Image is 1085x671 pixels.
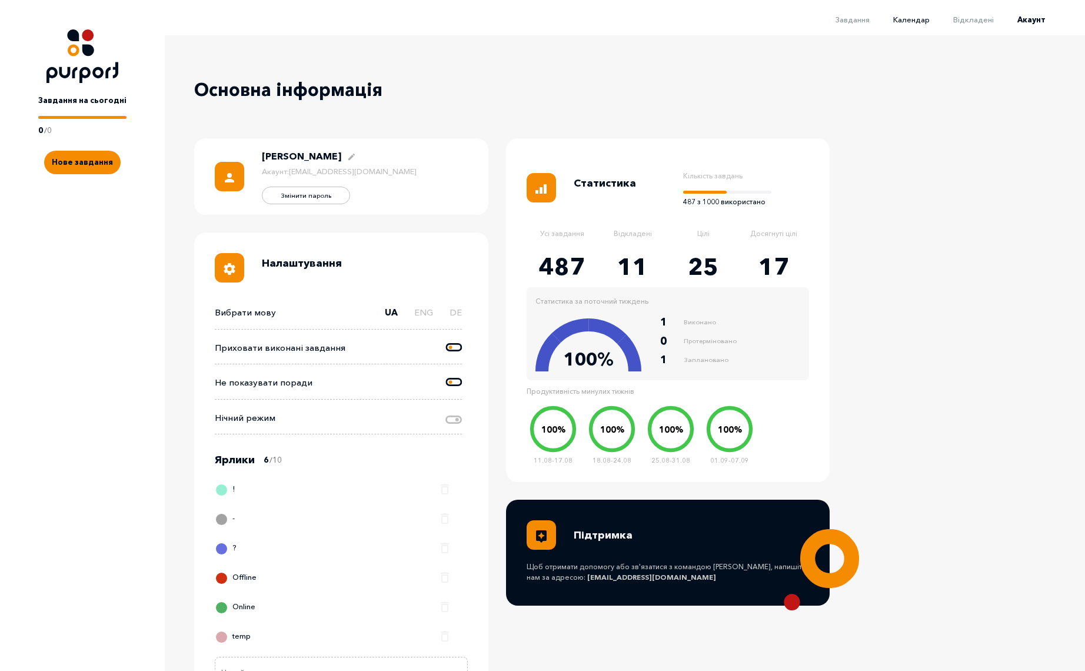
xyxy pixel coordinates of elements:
[527,249,597,284] p: 487
[434,569,447,582] button: Delete label
[812,15,870,24] a: Завдання
[541,424,565,435] text: 100 %
[194,77,430,103] p: Основна інформація
[262,255,342,271] p: Налаштування
[644,456,697,466] p: 25.08-31.08
[585,456,638,466] p: 18.08-24.08
[1017,15,1046,24] span: Акаунт
[659,424,683,435] text: 100 %
[262,187,350,204] button: Edit password
[660,352,681,368] div: 1
[47,125,52,137] p: 0
[218,598,255,622] div: Online
[434,510,447,523] button: Delete label
[870,15,930,24] a: Календар
[574,175,636,191] p: Статистика
[527,456,580,466] p: 11.08-17.08
[434,598,447,611] button: Delete label
[836,15,870,24] span: Завдання
[703,456,756,466] p: 01.09-07.09
[559,346,618,373] p: 100 %
[264,454,268,476] p: 6
[215,376,312,390] p: Не показувати поради
[215,452,255,468] p: Ярлики
[215,306,276,320] p: Вибрати мову
[215,411,275,425] p: Нічний режим
[527,386,762,397] p: Продуктивність минулих тижнів
[434,539,447,552] button: Delete label
[953,15,994,24] span: Відкладені
[218,627,251,651] div: temp
[994,15,1046,24] a: Акаунт
[684,317,716,327] span: Виконано
[893,15,930,24] span: Календар
[683,171,771,181] p: Кількість завдань
[574,527,633,543] p: Підтримка
[668,228,738,252] p: Цілі
[218,510,235,533] div: -
[527,228,597,252] p: Усі завдання
[262,166,417,178] p: Акаунт : [EMAIL_ADDRESS][DOMAIN_NAME]
[683,197,771,207] p: 487 з 1000 використано
[44,136,121,174] a: Create new task
[660,333,681,349] div: 0
[660,314,681,330] div: 1
[668,249,738,284] p: 25
[684,355,728,365] span: Заплановано
[385,306,398,329] label: UA
[738,249,809,284] p: 17
[718,424,742,435] text: 100 %
[527,562,809,583] b: Щоб отримати допомогу або зв'язатися з командою [PERSON_NAME], напишіть нам за адресою :
[262,149,341,163] p: [PERSON_NAME]
[535,296,648,307] p: Статистика за поточний тиждень
[46,29,118,83] img: Logo icon
[450,306,462,329] label: DE
[434,627,447,640] button: Delete label
[434,480,447,493] button: Delete label
[38,95,127,107] p: Завдання на сьогодні
[684,336,737,346] span: Протерміновано
[738,228,809,252] p: Досягнуті цілі
[38,125,43,137] p: 0
[52,157,113,167] span: Нове завдання
[414,306,433,329] label: ENG
[597,228,668,252] p: Відкладені
[44,125,47,137] p: /
[38,83,127,136] a: Завдання на сьогодні0/0
[44,151,121,174] button: Create new task
[218,480,235,504] div: !
[218,539,237,563] div: ?
[269,454,282,466] p: / 10
[600,424,624,435] text: 100 %
[218,569,257,592] div: Offline
[597,249,668,284] p: 11
[930,15,994,24] a: Відкладені
[587,573,716,582] a: [EMAIL_ADDRESS][DOMAIN_NAME]
[215,341,345,355] p: Приховати виконані завдання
